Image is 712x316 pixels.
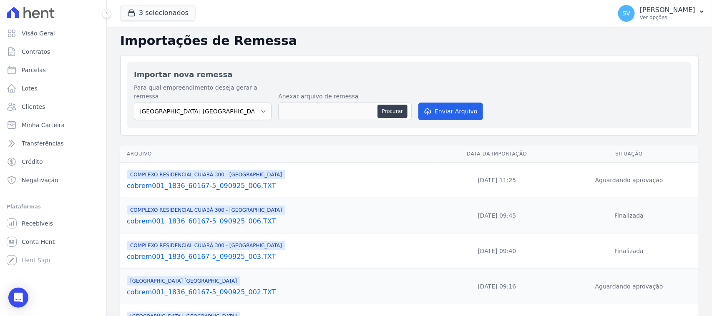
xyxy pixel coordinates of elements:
h2: Importações de Remessa [120,33,699,48]
button: Procurar [377,105,408,118]
span: Transferências [22,139,64,148]
a: cobrem001_1836_60167-5_090925_003.TXT [127,252,431,262]
a: Lotes [3,80,103,97]
p: Ver opções [640,14,695,21]
span: SV [623,10,630,16]
a: Conta Hent [3,233,103,250]
span: COMPLEXO RESIDENCIAL CUIABÁ 300 - [GEOGRAPHIC_DATA] [127,170,285,179]
th: Data da Importação [435,145,560,163]
a: Parcelas [3,62,103,78]
a: Transferências [3,135,103,152]
th: Arquivo [120,145,435,163]
div: Plataformas [7,202,100,212]
a: Visão Geral [3,25,103,42]
label: Para qual empreendimento deseja gerar a remessa [134,83,272,101]
td: [DATE] 09:40 [435,233,560,269]
a: cobrem001_1836_60167-5_090925_006.TXT [127,181,431,191]
a: Minha Carteira [3,117,103,133]
td: [DATE] 09:16 [435,269,560,304]
span: Minha Carteira [22,121,65,129]
td: [DATE] 09:45 [435,198,560,233]
td: Aguardando aprovação [559,269,699,304]
td: Finalizada [559,198,699,233]
span: Lotes [22,84,38,93]
h2: Importar nova remessa [134,69,685,80]
td: [DATE] 11:25 [435,163,560,198]
a: cobrem001_1836_60167-5_090925_006.TXT [127,216,431,226]
span: Conta Hent [22,238,55,246]
td: Finalizada [559,233,699,269]
span: Parcelas [22,66,46,74]
a: cobrem001_1836_60167-5_090925_002.TXT [127,287,431,297]
a: Negativação [3,172,103,188]
a: Crédito [3,153,103,170]
span: Recebíveis [22,219,53,228]
a: Contratos [3,43,103,60]
span: Contratos [22,48,50,56]
td: Aguardando aprovação [559,163,699,198]
a: Clientes [3,98,103,115]
span: [GEOGRAPHIC_DATA] [GEOGRAPHIC_DATA] [127,276,240,286]
span: COMPLEXO RESIDENCIAL CUIABÁ 300 - [GEOGRAPHIC_DATA] [127,206,285,215]
span: Crédito [22,158,43,166]
p: [PERSON_NAME] [640,6,695,14]
a: Recebíveis [3,215,103,232]
label: Anexar arquivo de remessa [278,92,412,101]
th: Situação [559,145,699,163]
span: COMPLEXO RESIDENCIAL CUIABÁ 300 - [GEOGRAPHIC_DATA] [127,241,285,250]
button: Enviar Arquivo [418,103,483,120]
div: Open Intercom Messenger [8,288,28,308]
button: SV [PERSON_NAME] Ver opções [611,2,712,25]
span: Negativação [22,176,58,184]
span: Visão Geral [22,29,55,38]
span: Clientes [22,103,45,111]
button: 3 selecionados [120,5,196,21]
